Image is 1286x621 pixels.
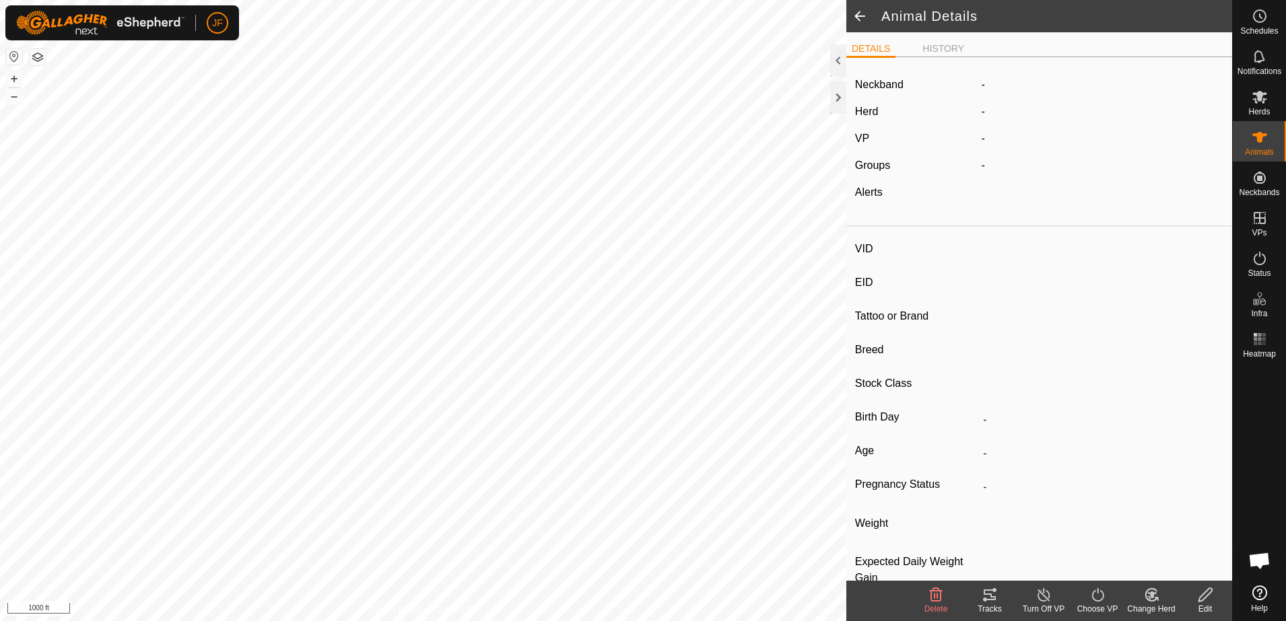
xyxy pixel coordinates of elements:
label: VID [855,240,978,258]
button: Reset Map [6,48,22,65]
label: - [982,77,985,93]
a: Contact Us [436,604,476,616]
a: Privacy Policy [370,604,420,616]
button: Map Layers [30,49,46,65]
label: Stock Class [855,375,978,392]
span: JF [212,16,223,30]
span: Infra [1251,309,1267,318]
label: Groups [855,159,890,171]
span: Notifications [1238,67,1281,75]
button: + [6,71,22,87]
span: Heatmap [1243,350,1276,358]
label: Tattoo or Brand [855,307,978,325]
button: – [6,88,22,104]
label: Pregnancy Status [855,476,978,493]
span: - [982,106,985,117]
span: Help [1251,604,1268,612]
label: Alerts [855,186,883,198]
a: Help [1233,580,1286,618]
span: Animals [1245,148,1274,156]
label: EID [855,274,978,291]
li: HISTORY [917,42,970,56]
span: VPs [1252,229,1266,237]
span: Schedules [1240,27,1278,35]
label: Weight [855,509,978,538]
label: Expected Daily Weight Gain [855,554,978,586]
div: Open chat [1240,540,1280,581]
label: Neckband [855,77,904,93]
div: Tracks [963,603,1017,615]
span: Herds [1248,108,1270,116]
div: - [976,157,1229,174]
span: Neckbands [1239,188,1279,196]
label: VP [855,133,869,144]
div: Turn Off VP [1017,603,1071,615]
label: Age [855,442,978,460]
div: Choose VP [1071,603,1124,615]
h2: Animal Details [881,8,1232,24]
li: DETAILS [846,42,895,58]
label: Herd [855,106,879,117]
label: Breed [855,341,978,359]
div: Edit [1178,603,1232,615]
div: Change Herd [1124,603,1178,615]
app-display-virtual-paddock-transition: - [982,133,985,144]
img: Gallagher Logo [16,11,184,35]
span: Status [1248,269,1271,277]
span: Delete [924,604,948,614]
label: Birth Day [855,408,978,426]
